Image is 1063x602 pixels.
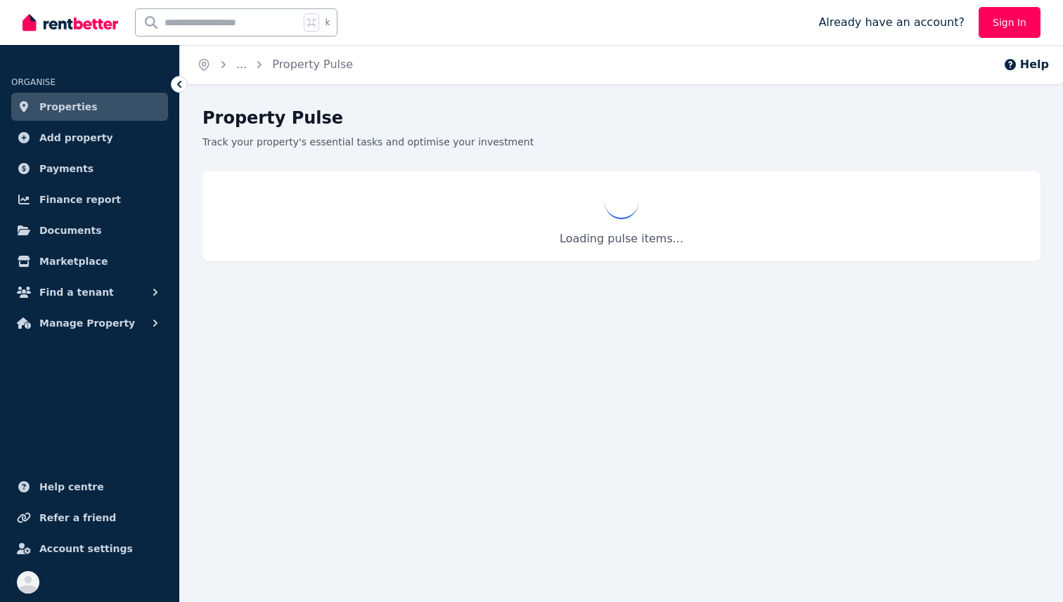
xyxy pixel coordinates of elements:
[39,253,108,270] span: Marketplace
[39,315,135,332] span: Manage Property
[1003,56,1049,73] button: Help
[11,278,168,306] button: Find a tenant
[202,135,1041,149] p: Track your property's essential tasks and optimise your investment
[11,93,168,121] a: Properties
[818,14,965,31] span: Already have an account?
[39,478,104,495] span: Help centre
[272,56,353,73] span: Property Pulse
[202,107,1041,129] h1: Property Pulse
[11,473,168,501] a: Help centre
[11,247,168,275] a: Marketplace
[11,155,168,183] a: Payments
[39,540,133,557] span: Account settings
[11,185,168,214] a: Finance report
[39,509,116,526] span: Refer a friend
[979,7,1041,38] a: Sign In
[11,504,168,532] a: Refer a friend
[11,216,168,244] a: Documents
[180,45,370,84] nav: Breadcrumb
[39,191,121,208] span: Finance report
[39,98,98,115] span: Properties
[39,222,102,239] span: Documents
[11,77,56,87] span: ORGANISE
[217,230,1026,247] p: Loading pulse items...
[11,535,168,563] a: Account settings
[39,160,94,177] span: Payments
[11,124,168,152] a: Add property
[325,17,330,28] span: k
[39,129,113,146] span: Add property
[11,309,168,337] button: Manage Property
[236,58,247,71] span: ...
[22,12,118,33] img: RentBetter
[39,284,114,301] span: Find a tenant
